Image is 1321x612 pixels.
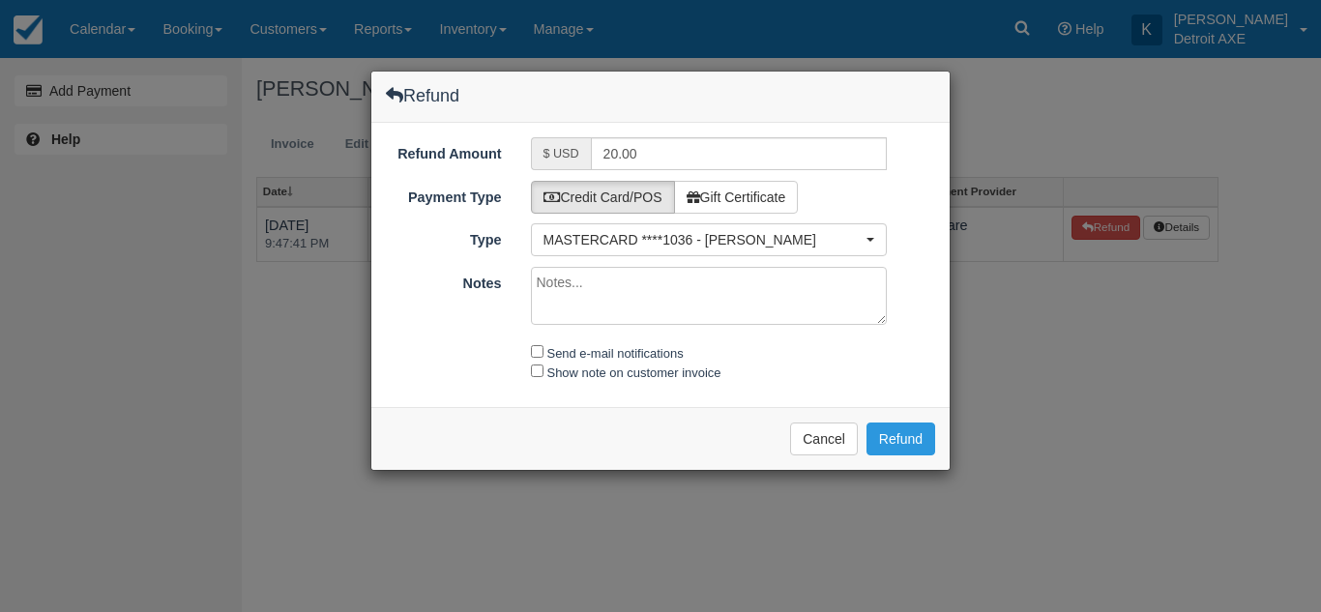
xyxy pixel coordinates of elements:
label: Credit Card/POS [531,181,675,214]
label: Send e-mail notifications [547,346,684,361]
small: $ USD [543,147,579,160]
h4: Refund [386,86,459,105]
label: Refund Amount [371,137,516,164]
label: Payment Type [371,181,516,208]
button: MASTERCARD ****1036 - [PERSON_NAME] [531,223,888,256]
button: Cancel [790,423,858,455]
button: Refund [866,423,935,455]
label: Type [371,223,516,250]
input: Valid number required. [591,137,888,170]
label: Notes [371,267,516,294]
span: MASTERCARD ****1036 - [PERSON_NAME] [543,230,863,249]
label: Gift Certificate [674,181,799,214]
label: Show note on customer invoice [547,365,721,380]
